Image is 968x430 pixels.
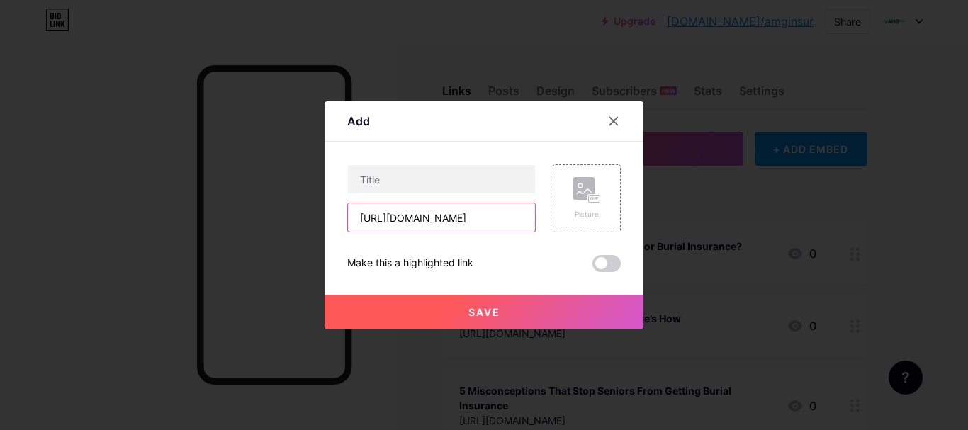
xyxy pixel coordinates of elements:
input: URL [348,203,535,232]
div: Picture [573,209,601,220]
div: Add [347,113,370,130]
div: Make this a highlighted link [347,255,473,272]
input: Title [348,165,535,193]
button: Save [325,295,643,329]
span: Save [468,306,500,318]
